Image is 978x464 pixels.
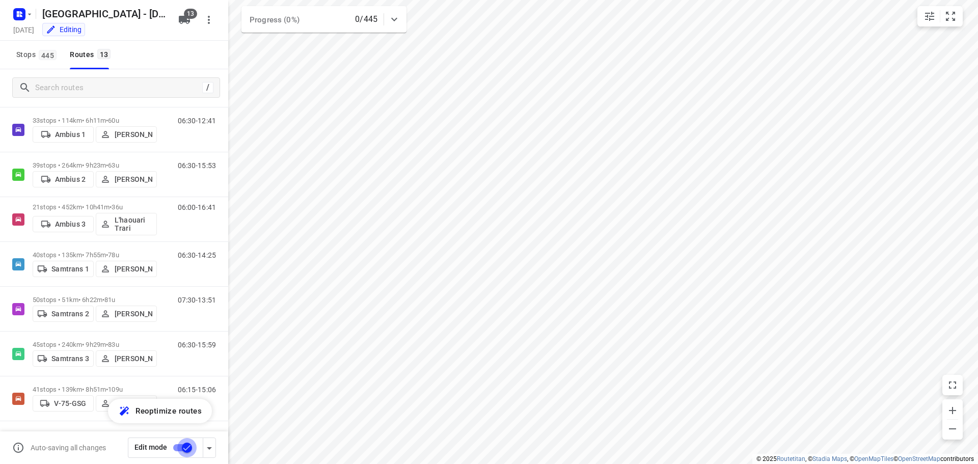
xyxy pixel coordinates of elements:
span: 445 [39,50,57,60]
button: Samtrans 3 [33,350,94,367]
p: 06:30-14:25 [178,251,216,259]
p: 06:30-12:41 [178,117,216,125]
span: 13 [184,9,197,19]
p: [PERSON_NAME] [115,130,152,139]
button: Samtrans 2 [33,306,94,322]
span: 81u [104,296,115,304]
p: [PERSON_NAME] [115,399,152,407]
p: 0/445 [355,13,377,25]
span: Edit mode [134,443,167,451]
span: 78u [108,251,119,259]
a: OpenMapTiles [854,455,893,462]
button: [PERSON_NAME] [96,261,157,277]
span: Reoptimize routes [135,404,202,418]
p: Ambius 2 [55,175,86,183]
span: 83u [108,341,119,348]
span: Stops [16,48,60,61]
button: Ambius 2 [33,171,94,187]
li: © 2025 , © , © © contributors [756,455,974,462]
span: 36u [112,203,122,211]
button: [PERSON_NAME] [96,306,157,322]
span: Progress (0%) [250,15,300,24]
p: 06:30-15:53 [178,161,216,170]
p: Samtrans 1 [51,265,89,273]
a: Stadia Maps [812,455,847,462]
button: 13 [174,10,195,30]
div: Routes [70,48,114,61]
div: small contained button group [917,6,963,26]
span: 109u [108,386,123,393]
button: V-75-GSG [33,395,94,412]
p: 06:30-15:59 [178,341,216,349]
h5: Rename [38,6,170,22]
button: Map settings [919,6,940,26]
button: Samtrans 1 [33,261,94,277]
button: More [199,10,219,30]
p: 39 stops • 264km • 9h23m [33,161,157,169]
input: Search routes [35,80,202,96]
p: 45 stops • 240km • 9h29m [33,341,157,348]
span: 60u [108,117,119,124]
p: 07:30-13:51 [178,296,216,304]
p: [PERSON_NAME] [115,175,152,183]
button: L'haouari Trari [96,213,157,235]
button: Fit zoom [940,6,961,26]
button: [PERSON_NAME] [96,126,157,143]
p: Auto-saving all changes [31,444,106,452]
p: Samtrans 3 [51,354,89,363]
p: [PERSON_NAME] [115,310,152,318]
span: • [106,117,108,124]
p: Ambius 1 [55,130,86,139]
p: 06:15-15:06 [178,386,216,394]
p: 33 stops • 114km • 6h11m [33,117,157,124]
button: [PERSON_NAME] [96,395,157,412]
button: [PERSON_NAME] [96,171,157,187]
button: [PERSON_NAME] [96,350,157,367]
div: You are currently in edit mode. [46,24,81,35]
span: • [102,296,104,304]
p: 40 stops • 135km • 7h55m [33,251,157,259]
button: Reoptimize routes [108,399,212,423]
p: L'haouari Trari [115,216,152,232]
button: Ambius 1 [33,126,94,143]
p: Samtrans 2 [51,310,89,318]
span: • [110,203,112,211]
p: 41 stops • 139km • 8h51m [33,386,157,393]
p: 21 stops • 452km • 10h41m [33,203,157,211]
p: [PERSON_NAME] [115,354,152,363]
div: / [202,82,213,93]
span: 13 [97,49,111,59]
span: • [106,386,108,393]
span: 63u [108,161,119,169]
a: OpenStreetMap [898,455,940,462]
p: [PERSON_NAME] [115,265,152,273]
p: V-75-GSG [54,399,86,407]
span: • [106,161,108,169]
p: 50 stops • 51km • 6h22m [33,296,157,304]
span: • [106,251,108,259]
span: • [106,341,108,348]
p: Ambius 3 [55,220,86,228]
button: Ambius 3 [33,216,94,232]
p: 06:00-16:41 [178,203,216,211]
div: Progress (0%)0/445 [241,6,406,33]
div: Driver app settings [203,441,215,454]
a: Routetitan [777,455,805,462]
h5: Project date [9,24,38,36]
